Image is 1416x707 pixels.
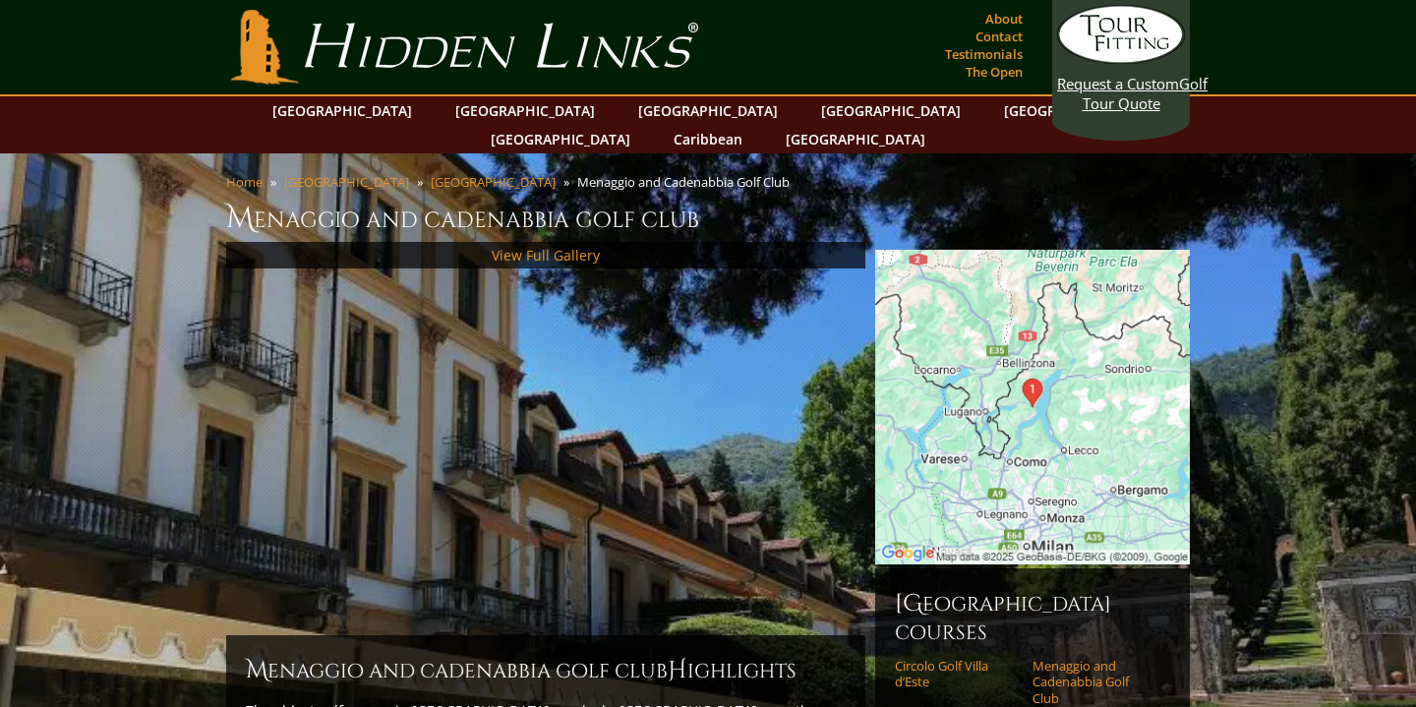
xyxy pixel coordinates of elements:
a: Circolo Golf Villa d’Este [895,658,1020,690]
img: Google Map of Via Golf, 12, 22010 Codogna-Cardano, Grandola ed Uniti CO, Italy [875,250,1190,564]
a: Request a CustomGolf Tour Quote [1057,5,1185,113]
a: [GEOGRAPHIC_DATA] [776,125,935,153]
a: [GEOGRAPHIC_DATA] [431,173,556,191]
span: H [668,655,687,686]
a: View Full Gallery [492,246,600,265]
a: Testimonials [940,40,1028,68]
h1: Menaggio and Cadenabbia Golf Club [226,199,1190,238]
a: [GEOGRAPHIC_DATA] [445,96,605,125]
a: [GEOGRAPHIC_DATA] [263,96,422,125]
li: Menaggio and Cadenabbia Golf Club [577,173,797,191]
a: [GEOGRAPHIC_DATA] [994,96,1153,125]
a: The Open [961,58,1028,86]
a: [GEOGRAPHIC_DATA] [628,96,788,125]
a: Home [226,173,263,191]
span: Request a Custom [1057,74,1179,93]
h2: Menaggio and Cadenabbia Golf Club ighlights [246,655,846,686]
a: [GEOGRAPHIC_DATA] [284,173,409,191]
a: [GEOGRAPHIC_DATA] [481,125,640,153]
a: Contact [971,23,1028,50]
a: [GEOGRAPHIC_DATA] [811,96,971,125]
a: Caribbean [664,125,752,153]
a: Menaggio and Cadenabbia Golf Club [1032,658,1157,706]
h6: [GEOGRAPHIC_DATA] Courses [895,588,1170,646]
a: About [980,5,1028,32]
